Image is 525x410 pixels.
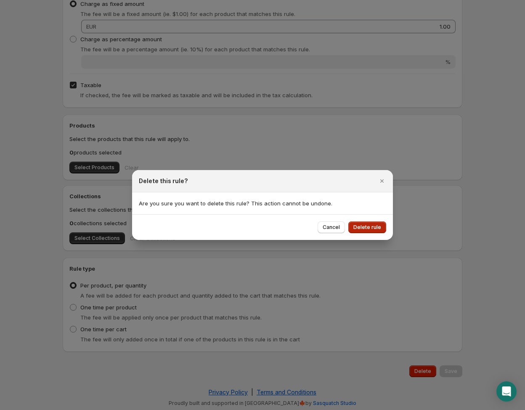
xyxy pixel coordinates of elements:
p: Are you sure you want to delete this rule? This action cannot be undone. [139,199,386,208]
button: Cancel [318,221,345,233]
span: Delete rule [353,224,381,231]
span: Cancel [323,224,340,231]
button: Close [376,175,388,187]
button: Delete rule [348,221,386,233]
h2: Delete this rule? [139,177,188,185]
div: Open Intercom Messenger [496,381,517,402]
